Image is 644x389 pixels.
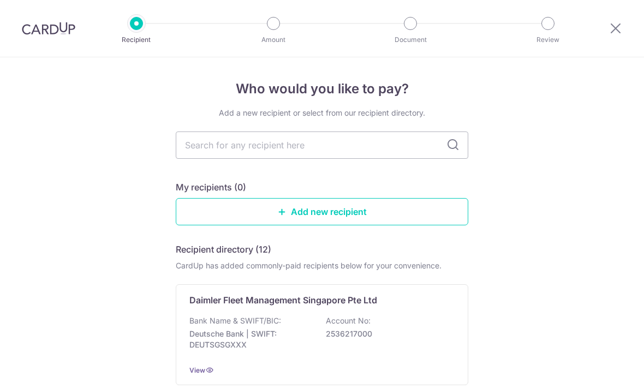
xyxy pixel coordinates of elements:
p: Recipient [96,34,177,45]
p: Amount [233,34,314,45]
h5: My recipients (0) [176,181,246,194]
img: CardUp [22,22,75,35]
p: 2536217000 [326,328,448,339]
input: Search for any recipient here [176,131,468,159]
h4: Who would you like to pay? [176,79,468,99]
div: CardUp has added commonly-paid recipients below for your convenience. [176,260,468,271]
p: Deutsche Bank | SWIFT: DEUTSGSGXXX [189,328,312,350]
p: Bank Name & SWIFT/BIC: [189,315,281,326]
h5: Recipient directory (12) [176,243,271,256]
a: View [189,366,205,374]
p: Review [508,34,588,45]
p: Daimler Fleet Management Singapore Pte Ltd [189,294,377,307]
div: Add a new recipient or select from our recipient directory. [176,107,468,118]
p: Account No: [326,315,371,326]
p: Document [370,34,451,45]
a: Add new recipient [176,198,468,225]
